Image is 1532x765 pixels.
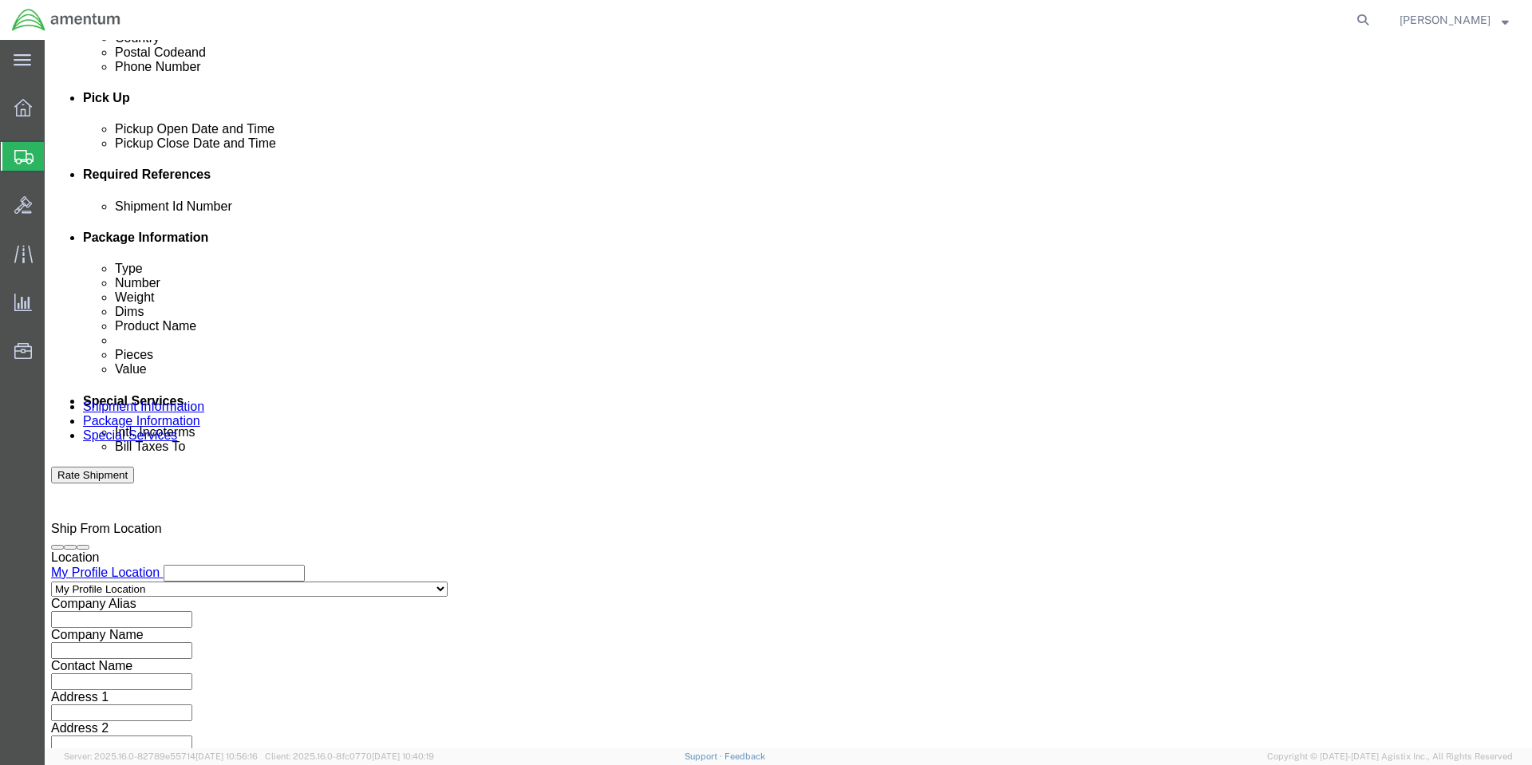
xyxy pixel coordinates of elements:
span: Steven Sanchez [1400,11,1491,29]
span: Client: 2025.16.0-8fc0770 [265,751,434,761]
span: Server: 2025.16.0-82789e55714 [64,751,258,761]
img: logo [11,8,121,32]
span: [DATE] 10:40:19 [372,751,434,761]
span: Copyright © [DATE]-[DATE] Agistix Inc., All Rights Reserved [1267,750,1513,763]
a: Feedback [725,751,765,761]
button: [PERSON_NAME] [1399,10,1510,30]
iframe: FS Legacy Container [45,40,1532,748]
a: Support [685,751,725,761]
span: [DATE] 10:56:16 [195,751,258,761]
